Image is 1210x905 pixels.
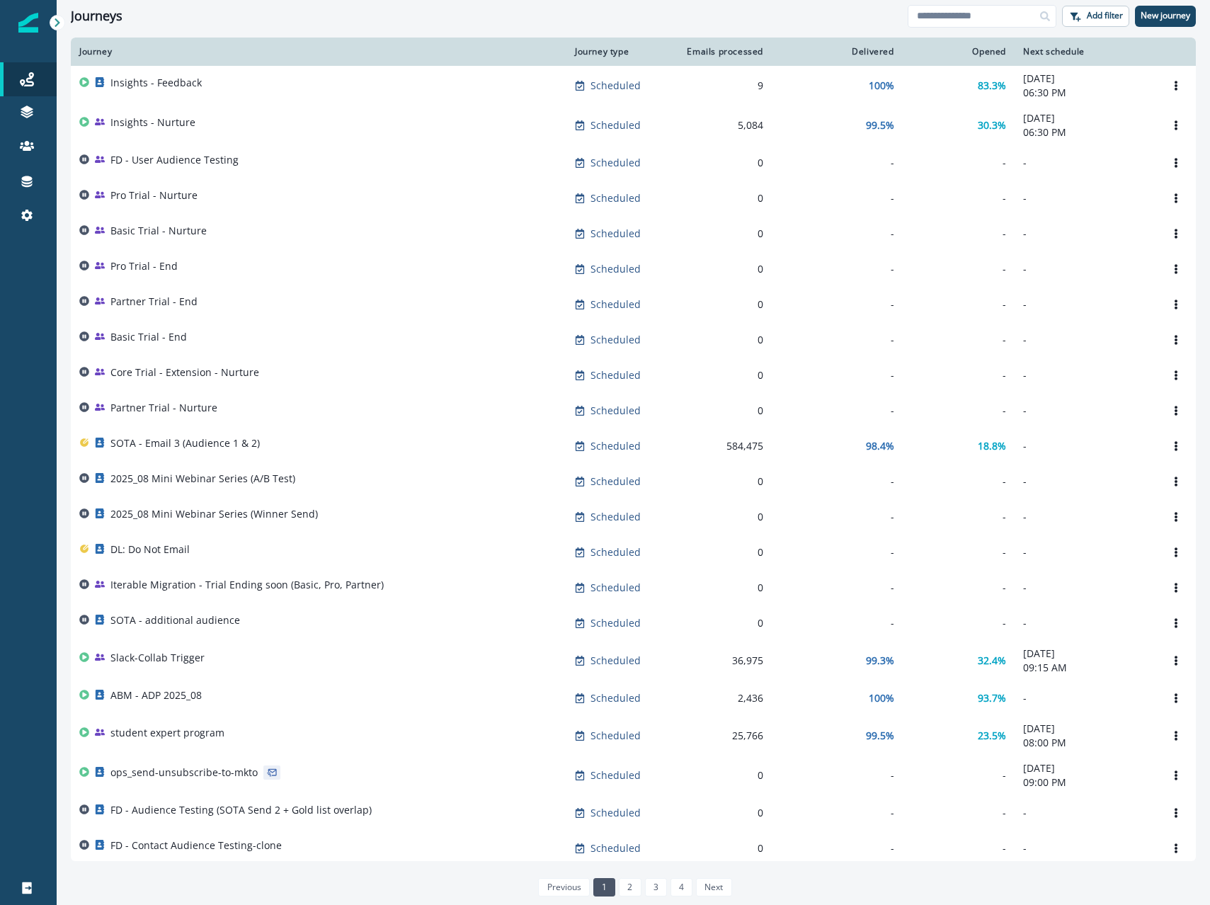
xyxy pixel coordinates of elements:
[110,838,282,853] p: FD - Contact Audience Testing-clone
[681,691,763,705] div: 2,436
[1023,227,1148,241] p: -
[1023,691,1148,705] p: -
[590,79,641,93] p: Scheduled
[1165,471,1187,492] button: Options
[71,8,122,24] h1: Journeys
[1023,72,1148,86] p: [DATE]
[681,79,763,93] div: 9
[978,79,1006,93] p: 83.3%
[780,841,894,855] div: -
[911,297,1006,312] div: -
[670,878,692,897] a: Page 4
[110,76,202,90] p: Insights - Feedback
[590,333,641,347] p: Scheduled
[1165,838,1187,859] button: Options
[681,297,763,312] div: 0
[1165,400,1187,421] button: Options
[681,191,763,205] div: 0
[1023,841,1148,855] p: -
[911,262,1006,276] div: -
[79,46,558,57] div: Journey
[869,79,894,93] p: 100%
[110,188,198,203] p: Pro Trial - Nurture
[866,118,894,132] p: 99.5%
[71,106,1196,145] a: Insights - NurtureScheduled5,08499.5%30.3%[DATE]06:30 PMOptions
[18,13,38,33] img: Inflection
[535,878,731,897] ul: Pagination
[1023,722,1148,736] p: [DATE]
[681,806,763,820] div: 0
[590,474,641,489] p: Scheduled
[1023,545,1148,559] p: -
[681,768,763,782] div: 0
[1165,152,1187,173] button: Options
[1165,506,1187,528] button: Options
[110,688,202,702] p: ABM - ADP 2025_08
[71,831,1196,866] a: FD - Contact Audience Testing-cloneScheduled0---Options
[1023,647,1148,661] p: [DATE]
[681,368,763,382] div: 0
[1023,439,1148,453] p: -
[1023,111,1148,125] p: [DATE]
[1023,156,1148,170] p: -
[110,651,205,665] p: Slack-Collab Trigger
[869,691,894,705] p: 100%
[911,156,1006,170] div: -
[590,691,641,705] p: Scheduled
[619,878,641,897] a: Page 2
[696,878,731,897] a: Next page
[1165,436,1187,457] button: Options
[681,729,763,743] div: 25,766
[110,765,258,780] p: ops_send-unsubscribe-to-mkto
[681,227,763,241] div: 0
[1023,404,1148,418] p: -
[681,46,763,57] div: Emails processed
[110,613,240,627] p: SOTA - additional audience
[681,404,763,418] div: 0
[866,439,894,453] p: 98.4%
[681,262,763,276] div: 0
[911,191,1006,205] div: -
[71,795,1196,831] a: FD - Audience Testing (SOTA Send 2 + Gold list overlap)Scheduled0---Options
[71,756,1196,795] a: ops_send-unsubscribe-to-mktoScheduled0--[DATE]09:00 PMOptions
[590,581,641,595] p: Scheduled
[1023,191,1148,205] p: -
[1023,86,1148,100] p: 06:30 PM
[681,581,763,595] div: 0
[780,333,894,347] div: -
[1165,75,1187,96] button: Options
[1023,510,1148,524] p: -
[1165,188,1187,209] button: Options
[780,191,894,205] div: -
[911,510,1006,524] div: -
[110,259,178,273] p: Pro Trial - End
[590,262,641,276] p: Scheduled
[911,581,1006,595] div: -
[110,578,384,592] p: Iterable Migration - Trial Ending soon (Basic, Pro, Partner)
[1023,262,1148,276] p: -
[590,118,641,132] p: Scheduled
[1165,542,1187,563] button: Options
[978,729,1006,743] p: 23.5%
[110,436,260,450] p: SOTA - Email 3 (Audience 1 & 2)
[866,654,894,668] p: 99.3%
[110,295,198,309] p: Partner Trial - End
[1165,650,1187,671] button: Options
[593,878,615,897] a: Page 1 is your current page
[645,878,667,897] a: Page 3
[780,404,894,418] div: -
[1023,125,1148,140] p: 06:30 PM
[911,841,1006,855] div: -
[780,262,894,276] div: -
[911,474,1006,489] div: -
[978,654,1006,668] p: 32.4%
[911,368,1006,382] div: -
[590,368,641,382] p: Scheduled
[71,641,1196,681] a: Slack-Collab TriggerScheduled36,97599.3%32.4%[DATE]09:15 AMOptions
[681,841,763,855] div: 0
[110,153,239,167] p: FD - User Audience Testing
[1141,11,1190,21] p: New journey
[110,507,318,521] p: 2025_08 Mini Webinar Series (Winner Send)
[911,806,1006,820] div: -
[681,616,763,630] div: 0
